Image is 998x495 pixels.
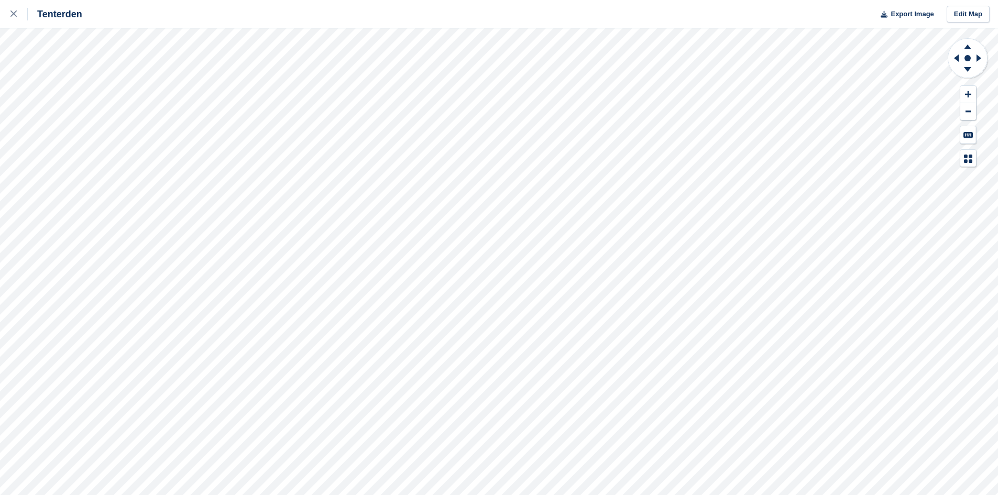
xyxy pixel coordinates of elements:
a: Edit Map [947,6,990,23]
div: Tenterden [28,8,82,20]
button: Zoom In [960,86,976,103]
button: Keyboard Shortcuts [960,126,976,144]
button: Map Legend [960,150,976,167]
button: Zoom Out [960,103,976,120]
button: Export Image [874,6,934,23]
span: Export Image [891,9,934,19]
